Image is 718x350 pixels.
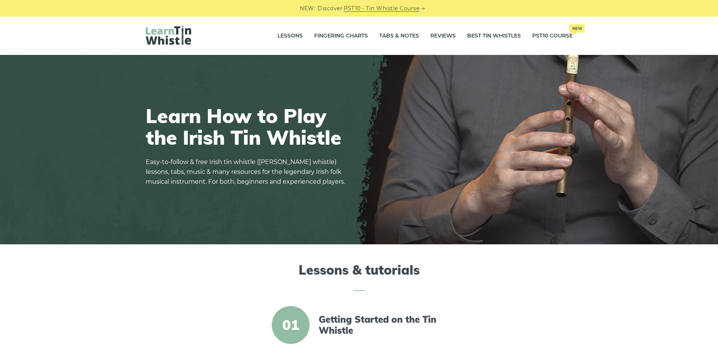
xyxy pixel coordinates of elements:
[146,157,350,187] p: Easy-to-follow & free Irish tin whistle ([PERSON_NAME] whistle) lessons, tabs, music & many resou...
[319,314,449,336] a: Getting Started on the Tin Whistle
[277,27,303,45] a: Lessons
[314,27,368,45] a: Fingering Charts
[146,262,573,291] h2: Lessons & tutorials
[430,27,456,45] a: Reviews
[146,105,350,148] h1: Learn How to Play the Irish Tin Whistle
[532,27,573,45] a: PST10 CourseNew
[379,27,419,45] a: Tabs & Notes
[569,24,585,33] span: New
[467,27,521,45] a: Best Tin Whistles
[272,306,310,344] span: 01
[146,25,191,45] img: LearnTinWhistle.com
